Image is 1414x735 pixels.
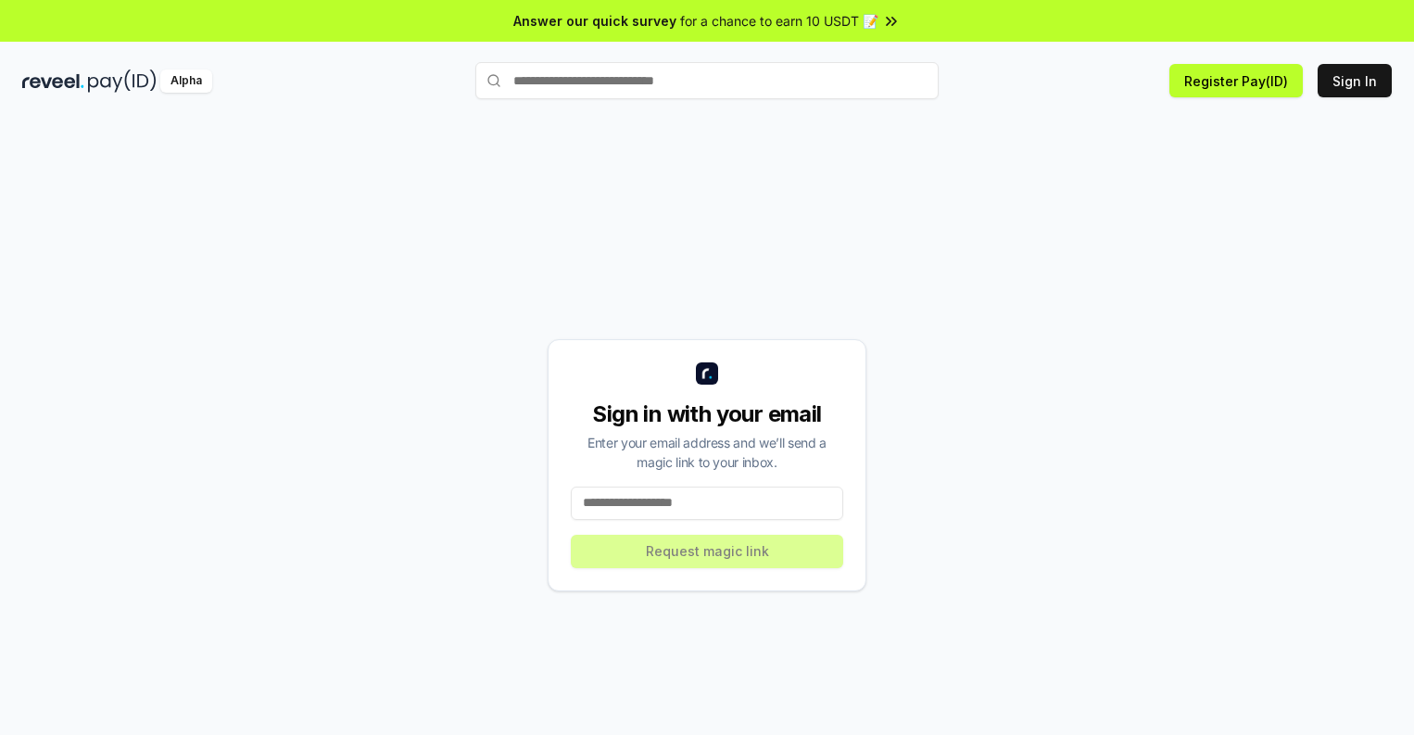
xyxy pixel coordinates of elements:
button: Register Pay(ID) [1169,64,1303,97]
div: Alpha [160,70,212,93]
img: logo_small [696,362,718,385]
div: Enter your email address and we’ll send a magic link to your inbox. [571,433,843,472]
span: Answer our quick survey [513,11,676,31]
button: Sign In [1318,64,1392,97]
img: pay_id [88,70,157,93]
span: for a chance to earn 10 USDT 📝 [680,11,878,31]
img: reveel_dark [22,70,84,93]
div: Sign in with your email [571,399,843,429]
